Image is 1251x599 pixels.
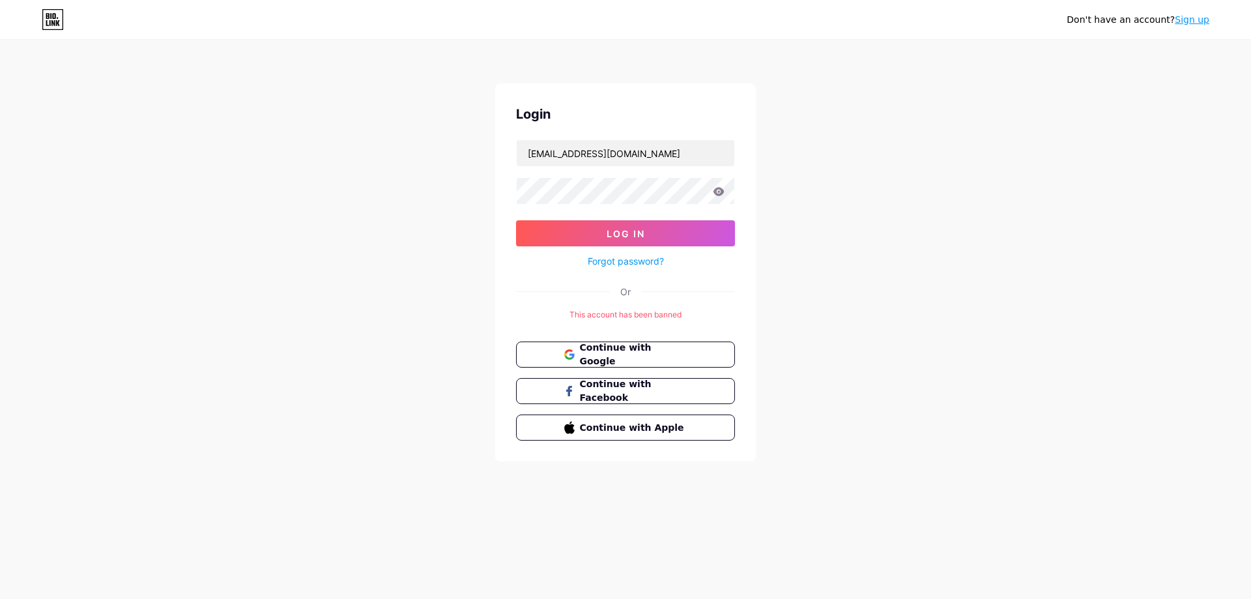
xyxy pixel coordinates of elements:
[1067,13,1209,27] div: Don't have an account?
[580,377,687,405] span: Continue with Facebook
[620,285,631,299] div: Or
[607,228,645,239] span: Log In
[516,220,735,246] button: Log In
[516,342,735,368] button: Continue with Google
[580,341,687,368] span: Continue with Google
[516,378,735,404] button: Continue with Facebook
[517,140,734,166] input: Username
[588,254,664,268] a: Forgot password?
[580,421,687,435] span: Continue with Apple
[516,104,735,124] div: Login
[516,309,735,321] div: This account has been banned
[516,415,735,441] button: Continue with Apple
[1175,14,1209,25] a: Sign up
